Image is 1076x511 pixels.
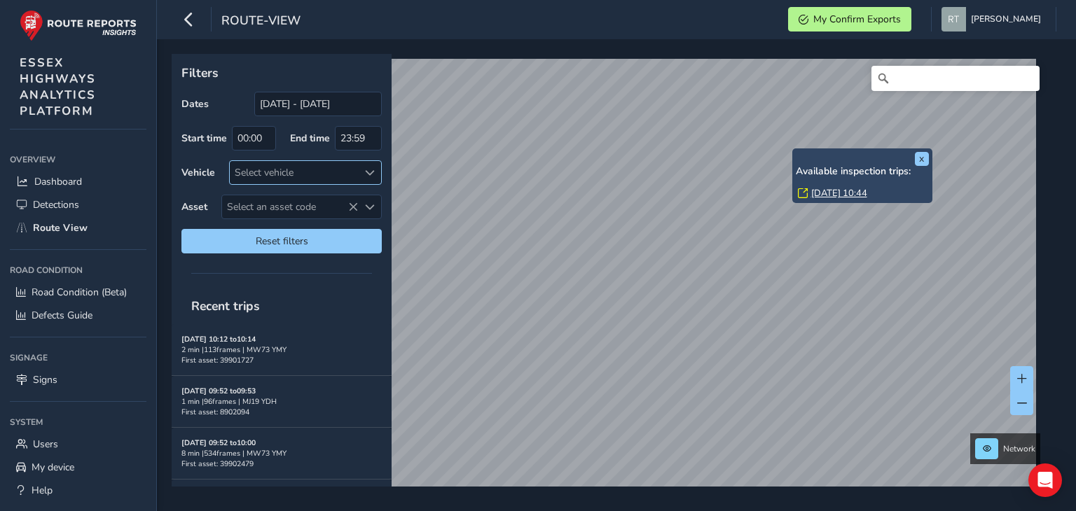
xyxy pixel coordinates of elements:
span: Signs [33,373,57,386]
label: Dates [181,97,209,111]
div: Select an asset code [358,195,381,218]
a: Road Condition (Beta) [10,281,146,304]
div: 1 min | 96 frames | MJ19 YDH [181,396,382,407]
span: Defects Guide [32,309,92,322]
div: Select vehicle [230,161,358,184]
span: Help [32,484,53,497]
button: x [915,152,929,166]
h6: Available inspection trips: [796,166,929,178]
button: My Confirm Exports [788,7,911,31]
a: Detections [10,193,146,216]
strong: [DATE] 09:52 to 10:00 [181,437,256,448]
a: Users [10,433,146,456]
span: Dashboard [34,175,82,188]
span: Users [33,437,58,451]
label: Vehicle [181,166,215,179]
div: 8 min | 534 frames | MW73 YMY [181,448,382,458]
span: First asset: 39902479 [181,458,254,469]
span: Detections [33,198,79,211]
canvas: Map [177,59,1036,503]
img: diamond-layout [941,7,966,31]
span: Select an asset code [222,195,358,218]
img: rr logo [20,10,137,41]
span: First asset: 8902094 [181,407,249,417]
label: Asset [181,200,207,213]
span: [PERSON_NAME] [971,7,1041,31]
div: Signage [10,347,146,368]
span: route-view [221,12,301,31]
div: Open Intercom Messenger [1028,463,1062,497]
label: Start time [181,132,227,145]
span: ESSEX HIGHWAYS ANALYTICS PLATFORM [20,55,96,119]
strong: [DATE] 09:52 to 09:53 [181,386,256,396]
div: Overview [10,149,146,170]
a: Signs [10,368,146,391]
a: Route View [10,216,146,239]
span: Road Condition (Beta) [32,286,127,299]
button: [PERSON_NAME] [941,7,1046,31]
span: My Confirm Exports [813,13,901,26]
a: My device [10,456,146,479]
span: Reset filters [192,234,371,248]
a: [DATE] 10:44 [811,187,867,199]
span: Network [1003,443,1035,454]
button: Reset filters [181,229,382,253]
span: Recent trips [181,288,270,324]
div: 2 min | 113 frames | MW73 YMY [181,344,382,355]
a: Help [10,479,146,502]
strong: [DATE] 10:12 to 10:14 [181,334,256,344]
input: Search [871,66,1040,91]
div: Road Condition [10,260,146,281]
a: Defects Guide [10,304,146,327]
span: My device [32,461,74,474]
span: First asset: 39901727 [181,355,254,365]
span: Route View [33,221,88,234]
p: Filters [181,64,382,82]
div: System [10,412,146,433]
label: End time [290,132,330,145]
a: Dashboard [10,170,146,193]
